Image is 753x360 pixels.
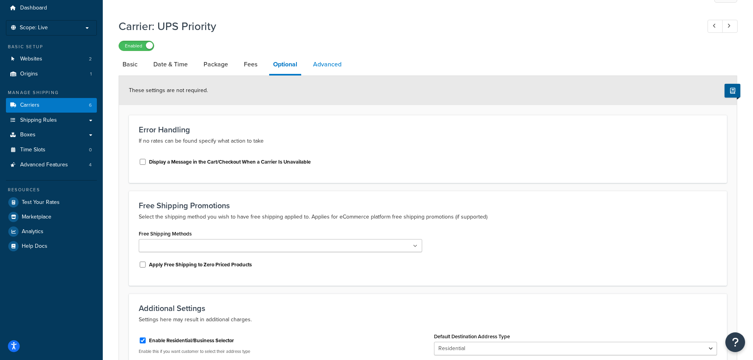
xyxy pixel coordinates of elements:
span: Scope: Live [20,25,48,31]
label: Apply Free Shipping to Zero Priced Products [149,261,252,268]
div: Manage Shipping [6,89,97,96]
label: Default Destination Address Type [434,334,510,339]
a: Boxes [6,128,97,142]
a: Shipping Rules [6,113,97,128]
li: Origins [6,67,97,81]
li: Websites [6,52,97,66]
a: Dashboard [6,1,97,15]
div: Basic Setup [6,43,97,50]
a: Date & Time [149,55,192,74]
a: Next Record [722,20,738,33]
span: Shipping Rules [20,117,57,124]
a: Advanced Features4 [6,158,97,172]
label: Enable Residential/Business Selector [149,337,234,344]
h3: Additional Settings [139,304,717,313]
h3: Free Shipping Promotions [139,201,717,210]
a: Package [200,55,232,74]
label: Enabled [119,41,154,51]
button: Show Help Docs [725,84,740,98]
span: These settings are not required. [129,86,208,94]
span: Analytics [22,228,43,235]
a: Origins1 [6,67,97,81]
span: Dashboard [20,5,47,11]
a: Websites2 [6,52,97,66]
p: Select the shipping method you wish to have free shipping applied to. Applies for eCommerce platf... [139,212,717,222]
span: 4 [89,162,92,168]
span: Advanced Features [20,162,68,168]
a: Fees [240,55,261,74]
a: Analytics [6,224,97,239]
a: Basic [119,55,142,74]
a: Advanced [309,55,345,74]
p: If no rates can be found specify what action to take [139,136,717,146]
a: Help Docs [6,239,97,253]
h3: Error Handling [139,125,717,134]
a: Test Your Rates [6,195,97,209]
span: Time Slots [20,147,45,153]
span: Marketplace [22,214,51,221]
a: Marketplace [6,210,97,224]
h1: Carrier: UPS Priority [119,19,693,34]
a: Previous Record [708,20,723,33]
a: Time Slots0 [6,143,97,157]
p: Settings here may result in additional charges. [139,315,717,324]
span: Test Your Rates [22,199,60,206]
label: Free Shipping Methods [139,231,192,237]
a: Carriers6 [6,98,97,113]
a: Optional [269,55,301,75]
li: Advanced Features [6,158,97,172]
label: Display a Message in the Cart/Checkout When a Carrier Is Unavailable [149,158,311,166]
span: Origins [20,71,38,77]
p: Enable this if you want customer to select their address type [139,349,422,354]
span: 2 [89,56,92,62]
span: 1 [90,71,92,77]
li: Time Slots [6,143,97,157]
span: Boxes [20,132,36,138]
div: Resources [6,187,97,193]
span: Carriers [20,102,40,109]
span: 0 [89,147,92,153]
span: Help Docs [22,243,47,250]
span: Websites [20,56,42,62]
span: 6 [89,102,92,109]
button: Open Resource Center [725,332,745,352]
li: Carriers [6,98,97,113]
